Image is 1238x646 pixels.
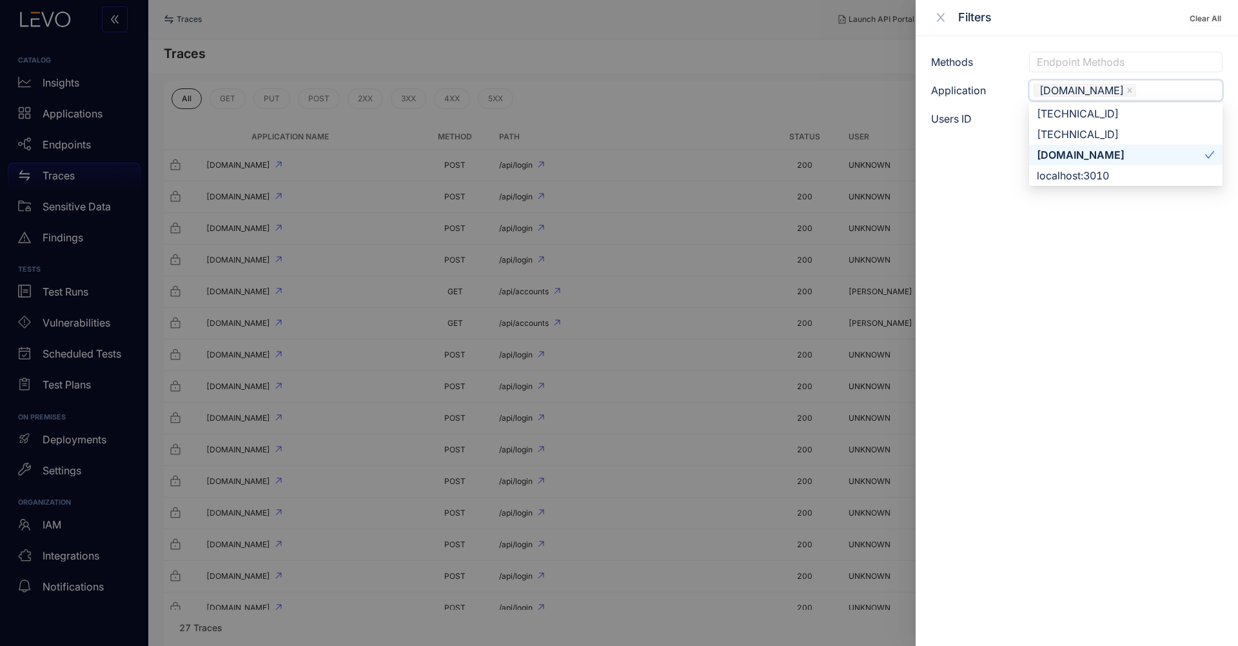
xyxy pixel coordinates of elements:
[1037,127,1215,141] div: [TECHNICAL_ID]
[1037,148,1204,162] div: [DOMAIN_NAME]
[1126,87,1133,94] span: close
[931,11,950,25] button: Close
[931,113,972,125] label: Users ID
[1029,145,1223,165] div: api.rmldev.my.id
[1034,84,1136,97] span: api.rmldev.my.id
[1029,103,1223,124] div: 114.199.97.21
[1029,124,1223,145] div: 203.194.113.220
[1204,150,1215,160] span: check
[935,12,947,23] span: close
[1029,165,1223,186] div: localhost:3010
[931,56,973,68] label: Methods
[1037,168,1215,183] div: localhost:3010
[1188,12,1223,25] button: Clear All
[931,85,986,96] label: Application
[1037,106,1215,121] div: [TECHNICAL_ID]
[958,10,1188,25] div: Filters
[1190,14,1221,23] span: Clear All
[1039,85,1124,96] span: [DOMAIN_NAME]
